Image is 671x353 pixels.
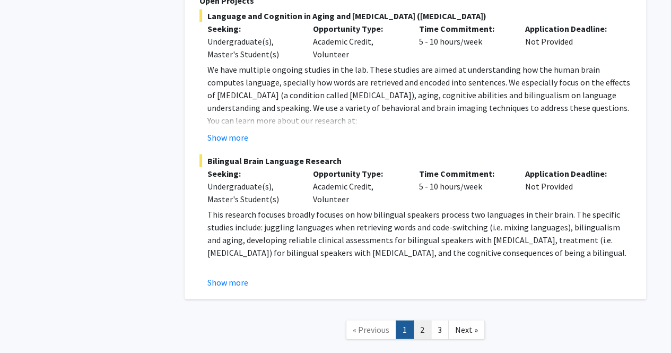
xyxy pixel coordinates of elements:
a: 1 [396,321,414,339]
div: 5 - 10 hours/week [411,167,517,205]
span: Next » [455,324,478,335]
p: You can learn more about our research at: [207,114,631,127]
p: Time Commitment: [419,167,509,180]
span: Language and Cognition in Aging and [MEDICAL_DATA] ([MEDICAL_DATA]) [199,10,631,22]
div: Not Provided [517,22,623,61]
a: Next [448,321,485,339]
div: 5 - 10 hours/week [411,22,517,61]
button: Show more [207,131,248,144]
div: Undergraduate(s), Master's Student(s) [207,180,298,205]
div: Academic Credit, Volunteer [305,167,411,205]
div: Not Provided [517,167,623,205]
div: Undergraduate(s), Master's Student(s) [207,35,298,61]
button: Show more [207,276,248,289]
p: Time Commitment: [419,22,509,35]
p: Application Deadline: [525,22,615,35]
a: 2 [413,321,431,339]
a: 3 [431,321,449,339]
p: Application Deadline: [525,167,615,180]
span: Bilingual Brain Language Research [199,154,631,167]
p: We have multiple ongoing studies in the lab. These studies are aimed at understanding how the hum... [207,63,631,114]
nav: Page navigation [185,310,646,353]
div: Academic Credit, Volunteer [305,22,411,61]
p: Seeking: [207,22,298,35]
p: Seeking: [207,167,298,180]
p: This research focuses broadly focuses on how bilingual speakers process two languages in their br... [207,208,631,259]
iframe: Chat [8,305,45,345]
p: Opportunity Type: [313,167,403,180]
span: « Previous [353,324,389,335]
a: Previous Page [346,321,396,339]
p: Opportunity Type: [313,22,403,35]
